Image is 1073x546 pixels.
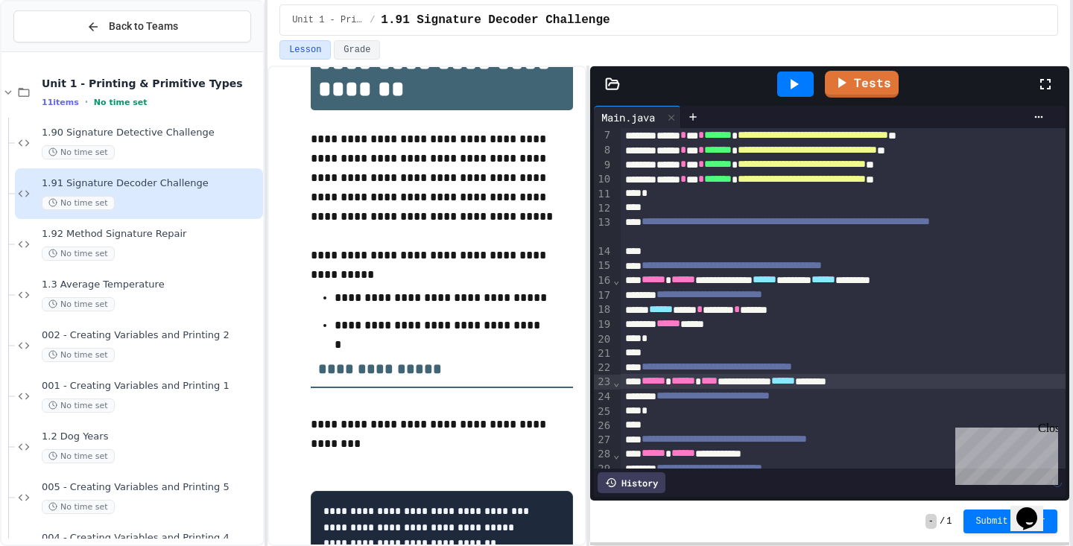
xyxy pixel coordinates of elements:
span: No time set [42,399,115,413]
span: 11 items [42,98,79,107]
span: 1.3 Average Temperature [42,279,260,291]
span: 004 - Creating Variables and Printing 4 [42,532,260,545]
span: Fold line [613,448,620,460]
div: 29 [594,462,613,477]
span: No time set [42,449,115,463]
span: 1.91 Signature Decoder Challenge [42,177,260,190]
div: 24 [594,390,613,404]
span: No time set [42,196,115,210]
span: No time set [42,145,115,159]
span: Submit Answer [975,515,1045,527]
span: 1 [946,515,952,527]
div: 18 [594,302,613,317]
div: 28 [594,447,613,462]
span: Back to Teams [109,19,178,34]
button: Back to Teams [13,10,251,42]
button: Submit Answer [963,510,1057,533]
span: / [370,14,375,26]
div: 13 [594,215,613,244]
div: Main.java [594,106,681,128]
div: Main.java [594,109,662,125]
span: 1.90 Signature Detective Challenge [42,127,260,139]
span: Fold line [613,274,620,286]
div: 27 [594,433,613,448]
span: No time set [42,297,115,311]
span: Unit 1 - Printing & Primitive Types [292,14,364,26]
div: 7 [594,128,613,143]
div: 15 [594,258,613,273]
div: 25 [594,404,613,419]
span: 1.92 Method Signature Repair [42,228,260,241]
button: Grade [334,40,380,60]
span: 001 - Creating Variables and Printing 1 [42,380,260,393]
div: 11 [594,187,613,201]
span: No time set [94,98,148,107]
div: 20 [594,332,613,346]
div: 22 [594,361,613,375]
span: 002 - Creating Variables and Printing 2 [42,329,260,342]
span: - [925,514,937,529]
button: Lesson [279,40,331,60]
div: History [598,472,665,493]
iframe: chat widget [949,422,1058,485]
div: 16 [594,273,613,288]
div: 9 [594,158,613,173]
div: 21 [594,346,613,361]
a: Tests [825,71,899,98]
div: 8 [594,143,613,158]
span: Unit 1 - Printing & Primitive Types [42,77,260,90]
span: • [85,96,88,108]
span: No time set [42,247,115,261]
span: / [940,515,945,527]
div: 14 [594,244,613,258]
div: 10 [594,172,613,187]
span: 1.91 Signature Decoder Challenge [381,11,610,29]
div: Chat with us now!Close [6,6,103,95]
div: 12 [594,201,613,215]
span: Fold line [613,376,620,388]
iframe: chat widget [1010,486,1058,531]
div: 19 [594,317,613,332]
span: 1.2 Dog Years [42,431,260,443]
span: 005 - Creating Variables and Printing 5 [42,481,260,494]
span: No time set [42,348,115,362]
div: 26 [594,419,613,433]
span: No time set [42,500,115,514]
div: 23 [594,375,613,390]
div: 17 [594,288,613,303]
